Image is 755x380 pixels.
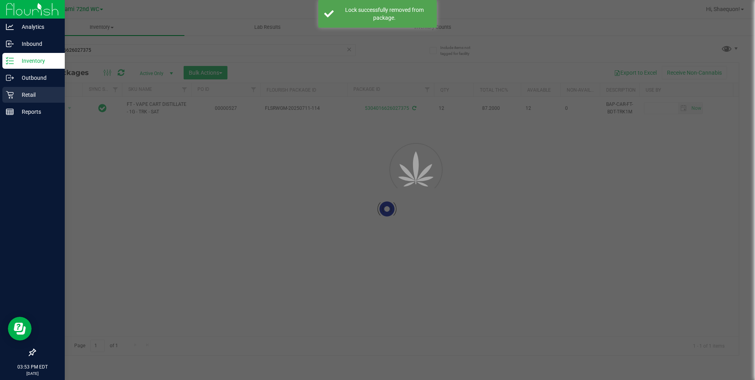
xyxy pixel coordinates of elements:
[14,22,61,32] p: Analytics
[8,317,32,340] iframe: Resource center
[6,108,14,116] inline-svg: Reports
[338,6,431,22] div: Lock successfully removed from package.
[14,73,61,83] p: Outbound
[6,91,14,99] inline-svg: Retail
[14,107,61,117] p: Reports
[6,40,14,48] inline-svg: Inbound
[14,39,61,49] p: Inbound
[6,23,14,31] inline-svg: Analytics
[6,74,14,82] inline-svg: Outbound
[6,57,14,65] inline-svg: Inventory
[14,90,61,100] p: Retail
[4,371,61,376] p: [DATE]
[4,363,61,371] p: 03:53 PM EDT
[14,56,61,66] p: Inventory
